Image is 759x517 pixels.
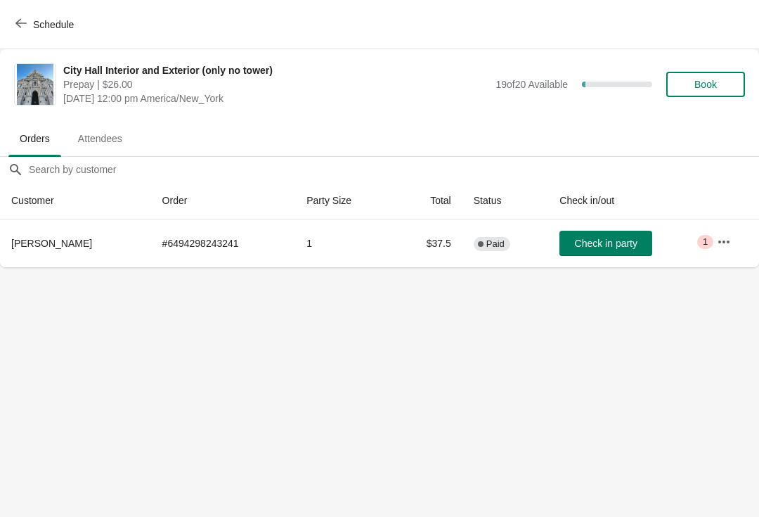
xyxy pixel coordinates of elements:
[394,219,462,267] td: $37.5
[486,238,505,250] span: Paid
[17,64,54,105] img: City Hall Interior and Exterior (only no tower)
[295,219,394,267] td: 1
[28,157,759,182] input: Search by customer
[151,182,296,219] th: Order
[63,77,488,91] span: Prepay | $26.00
[151,219,296,267] td: # 6494298243241
[11,238,92,249] span: [PERSON_NAME]
[559,231,652,256] button: Check in party
[33,19,74,30] span: Schedule
[295,182,394,219] th: Party Size
[67,126,134,151] span: Attendees
[462,182,549,219] th: Status
[575,238,637,249] span: Check in party
[548,182,706,219] th: Check in/out
[63,91,488,106] span: [DATE] 12:00 pm America/New_York
[8,126,61,151] span: Orders
[7,12,85,37] button: Schedule
[703,236,708,248] span: 1
[63,63,488,77] span: City Hall Interior and Exterior (only no tower)
[394,182,462,219] th: Total
[694,79,717,90] span: Book
[495,79,568,90] span: 19 of 20 Available
[666,72,745,97] button: Book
